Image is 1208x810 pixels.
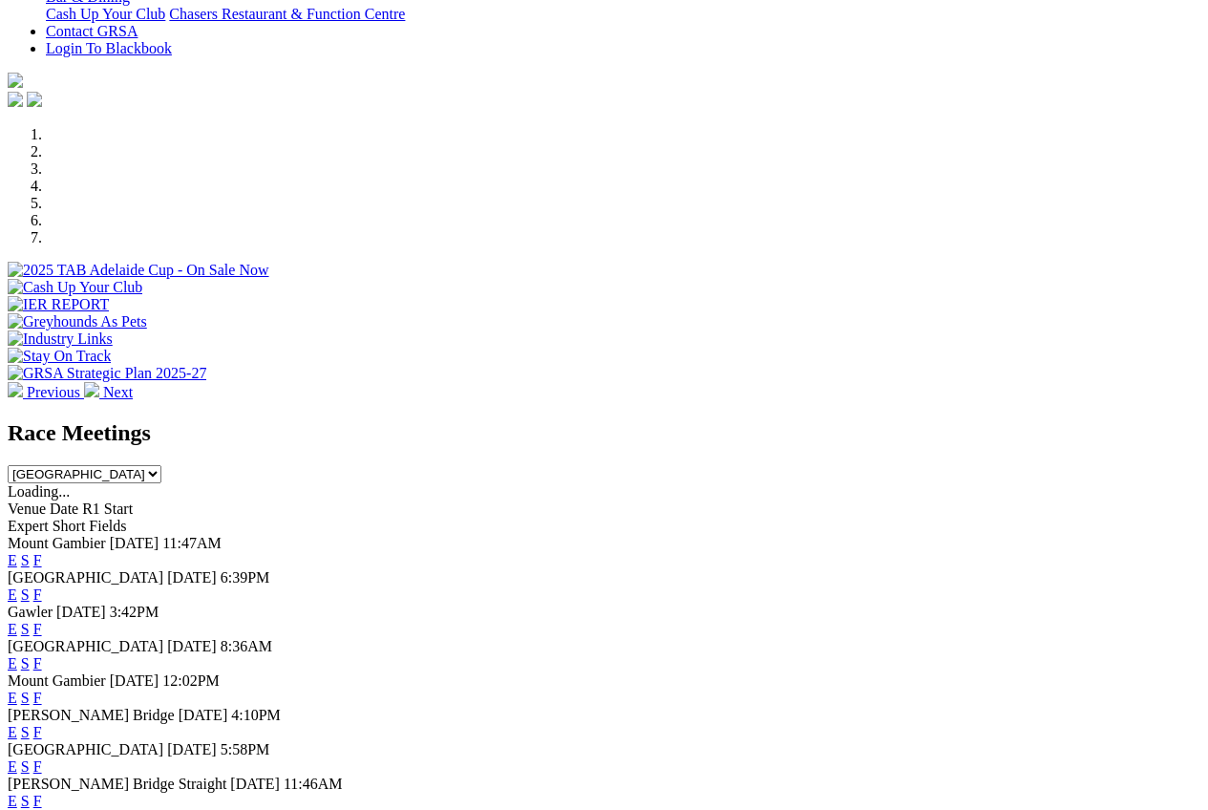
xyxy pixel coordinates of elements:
[110,535,159,551] span: [DATE]
[8,621,17,637] a: E
[8,758,17,775] a: E
[8,384,84,400] a: Previous
[8,707,175,723] span: [PERSON_NAME] Bridge
[84,384,133,400] a: Next
[8,690,17,706] a: E
[8,365,206,382] img: GRSA Strategic Plan 2025-27
[221,569,270,586] span: 6:39PM
[21,621,30,637] a: S
[8,552,17,568] a: E
[8,382,23,397] img: chevron-left-pager-white.svg
[8,793,17,809] a: E
[8,330,113,348] img: Industry Links
[8,638,163,654] span: [GEOGRAPHIC_DATA]
[33,724,42,740] a: F
[167,638,217,654] span: [DATE]
[46,6,165,22] a: Cash Up Your Club
[33,758,42,775] a: F
[33,552,42,568] a: F
[46,40,172,56] a: Login To Blackbook
[8,776,226,792] span: [PERSON_NAME] Bridge Straight
[21,586,30,603] a: S
[169,6,405,22] a: Chasers Restaurant & Function Centre
[33,793,42,809] a: F
[162,672,220,689] span: 12:02PM
[8,724,17,740] a: E
[8,586,17,603] a: E
[231,707,281,723] span: 4:10PM
[230,776,280,792] span: [DATE]
[8,741,163,757] span: [GEOGRAPHIC_DATA]
[8,518,49,534] span: Expert
[21,690,30,706] a: S
[8,279,142,296] img: Cash Up Your Club
[8,92,23,107] img: facebook.svg
[221,741,270,757] span: 5:58PM
[21,724,30,740] a: S
[103,384,133,400] span: Next
[162,535,222,551] span: 11:47AM
[8,535,106,551] span: Mount Gambier
[8,348,111,365] img: Stay On Track
[8,296,109,313] img: IER REPORT
[8,313,147,330] img: Greyhounds As Pets
[53,518,86,534] span: Short
[89,518,126,534] span: Fields
[167,569,217,586] span: [DATE]
[27,384,80,400] span: Previous
[50,501,78,517] span: Date
[46,6,1200,23] div: Bar & Dining
[82,501,133,517] span: R1 Start
[21,758,30,775] a: S
[21,552,30,568] a: S
[179,707,228,723] span: [DATE]
[33,586,42,603] a: F
[46,23,138,39] a: Contact GRSA
[284,776,343,792] span: 11:46AM
[221,638,272,654] span: 8:36AM
[167,741,217,757] span: [DATE]
[27,92,42,107] img: twitter.svg
[33,621,42,637] a: F
[8,501,46,517] span: Venue
[8,604,53,620] span: Gawler
[21,655,30,671] a: S
[8,262,269,279] img: 2025 TAB Adelaide Cup - On Sale Now
[8,420,1200,446] h2: Race Meetings
[33,655,42,671] a: F
[110,604,159,620] span: 3:42PM
[21,793,30,809] a: S
[84,382,99,397] img: chevron-right-pager-white.svg
[8,73,23,88] img: logo-grsa-white.png
[8,483,70,500] span: Loading...
[8,569,163,586] span: [GEOGRAPHIC_DATA]
[33,690,42,706] a: F
[8,655,17,671] a: E
[8,672,106,689] span: Mount Gambier
[56,604,106,620] span: [DATE]
[110,672,159,689] span: [DATE]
